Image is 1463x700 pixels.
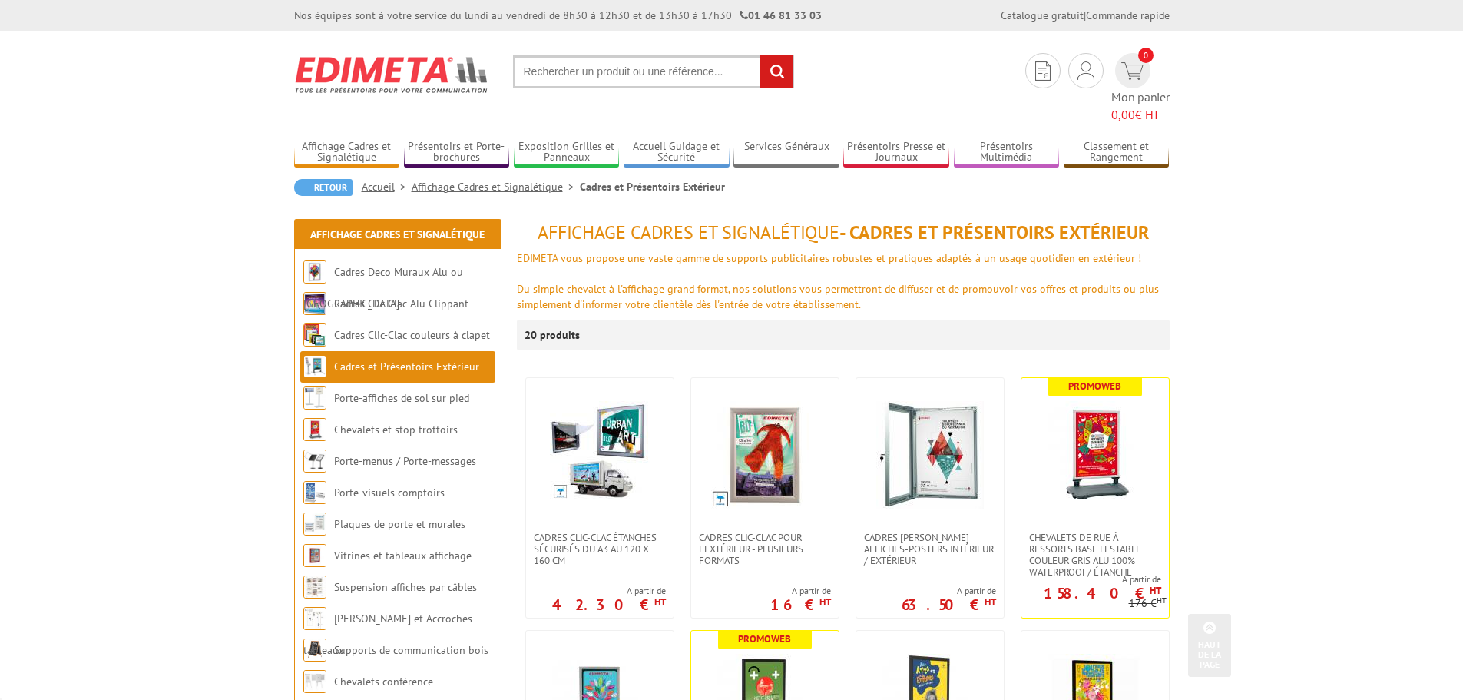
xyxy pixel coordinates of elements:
[334,423,458,436] a: Chevalets et stop trottoirs
[1188,614,1231,677] a: Haut de la page
[526,532,674,566] a: Cadres Clic-Clac étanches sécurisés du A3 au 120 x 160 cm
[552,585,666,597] span: A partir de
[362,180,412,194] a: Accueil
[303,450,326,473] img: Porte-menus / Porte-messages
[412,180,580,194] a: Affichage Cadres et Signalétique
[760,55,793,88] input: rechercher
[303,612,472,657] a: [PERSON_NAME] et Accroches tableaux
[294,8,822,23] div: Nos équipes sont à votre service du lundi au vendredi de 8h30 à 12h30 et de 13h30 à 17h30
[1111,106,1170,124] span: € HT
[517,281,1170,312] div: Du simple chevalet à l'affichage grand format, nos solutions vous permettront de diffuser et de p...
[1150,584,1161,597] sup: HT
[1111,88,1170,124] span: Mon panier
[517,250,1170,266] div: EDIMETA vous propose une vaste gamme de supports publicitaires robustes et pratiques adaptés à un...
[1138,48,1154,63] span: 0
[303,481,326,504] img: Porte-visuels comptoirs
[902,585,996,597] span: A partir de
[902,600,996,609] p: 63.50 €
[294,46,490,103] img: Edimeta
[334,549,472,562] a: Vitrines et tableaux affichage
[1111,107,1135,122] span: 0,00
[954,140,1060,165] a: Présentoirs Multimédia
[404,140,510,165] a: Présentoirs et Porte-brochures
[856,532,1004,566] a: Cadres [PERSON_NAME] affiches-posters intérieur / extérieur
[733,140,839,165] a: Services Généraux
[864,532,996,566] span: Cadres [PERSON_NAME] affiches-posters intérieur / extérieur
[580,179,725,194] li: Cadres et Présentoirs Extérieur
[738,632,791,645] b: Promoweb
[334,580,477,594] a: Suspension affiches par câbles
[303,323,326,347] img: Cadres Clic-Clac couleurs à clapet
[303,355,326,378] img: Cadres et Présentoirs Extérieur
[334,675,433,688] a: Chevalets conférence
[334,297,468,310] a: Cadres Clic-Clac Alu Clippant
[538,221,839,244] span: Affichage Cadres et Signalétique
[699,532,831,566] span: Cadres Clic-Clac pour l'extérieur - PLUSIEURS FORMATS
[303,386,326,410] img: Porte-affiches de sol sur pied
[819,595,831,609] sup: HT
[552,600,666,609] p: 42.30 €
[550,401,650,501] img: Cadres Clic-Clac étanches sécurisés du A3 au 120 x 160 cm
[1157,595,1167,605] sup: HT
[310,227,485,241] a: Affichage Cadres et Signalétique
[711,401,819,509] img: Cadres Clic-Clac pour l'extérieur - PLUSIEURS FORMATS
[513,55,794,88] input: Rechercher un produit ou une référence...
[1068,380,1121,393] b: Promoweb
[624,140,730,165] a: Accueil Guidage et Sécurité
[534,532,666,566] span: Cadres Clic-Clac étanches sécurisés du A3 au 120 x 160 cm
[1021,573,1161,586] span: A partir de
[1001,8,1084,22] a: Catalogue gratuit
[303,670,326,693] img: Chevalets conférence
[1129,598,1167,609] p: 176 €
[294,179,353,196] a: Retour
[303,513,326,536] img: Plaques de porte et murales
[1021,532,1169,578] a: Chevalets de rue à ressorts base lestable couleur Gris Alu 100% waterproof/ étanche
[294,140,400,165] a: Affichage Cadres et Signalétique
[1001,8,1170,23] div: |
[1111,53,1170,124] a: devis rapide 0 Mon panier 0,00€ HT
[517,223,1170,243] h1: - Cadres et Présentoirs Extérieur
[334,643,488,657] a: Supports de communication bois
[303,544,326,567] img: Vitrines et tableaux affichage
[1044,589,1161,598] p: 158.40 €
[843,140,949,165] a: Présentoirs Presse et Journaux
[303,607,326,630] img: Cimaises et Accroches tableaux
[514,140,620,165] a: Exposition Grilles et Panneaux
[1077,61,1094,80] img: devis rapide
[1086,8,1170,22] a: Commande rapide
[334,360,479,373] a: Cadres et Présentoirs Extérieur
[303,260,326,284] img: Cadres Deco Muraux Alu ou Bois
[303,265,463,310] a: Cadres Deco Muraux Alu ou [GEOGRAPHIC_DATA]
[334,391,469,405] a: Porte-affiches de sol sur pied
[1041,401,1149,509] img: Chevalets de rue à ressorts base lestable couleur Gris Alu 100% waterproof/ étanche
[334,454,476,468] a: Porte-menus / Porte-messages
[770,585,831,597] span: A partir de
[654,595,666,609] sup: HT
[876,401,984,509] img: Cadres vitrines affiches-posters intérieur / extérieur
[770,600,831,609] p: 16 €
[740,8,822,22] strong: 01 46 81 33 03
[303,576,326,599] img: Suspension affiches par câbles
[334,486,445,499] a: Porte-visuels comptoirs
[691,532,839,566] a: Cadres Clic-Clac pour l'extérieur - PLUSIEURS FORMATS
[303,418,326,441] img: Chevalets et stop trottoirs
[334,328,490,342] a: Cadres Clic-Clac couleurs à clapet
[1029,532,1161,578] span: Chevalets de rue à ressorts base lestable couleur Gris Alu 100% waterproof/ étanche
[985,595,996,609] sup: HT
[525,320,582,350] p: 20 produits
[1064,140,1170,165] a: Classement et Rangement
[1121,62,1144,80] img: devis rapide
[334,517,465,531] a: Plaques de porte et murales
[1035,61,1051,81] img: devis rapide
